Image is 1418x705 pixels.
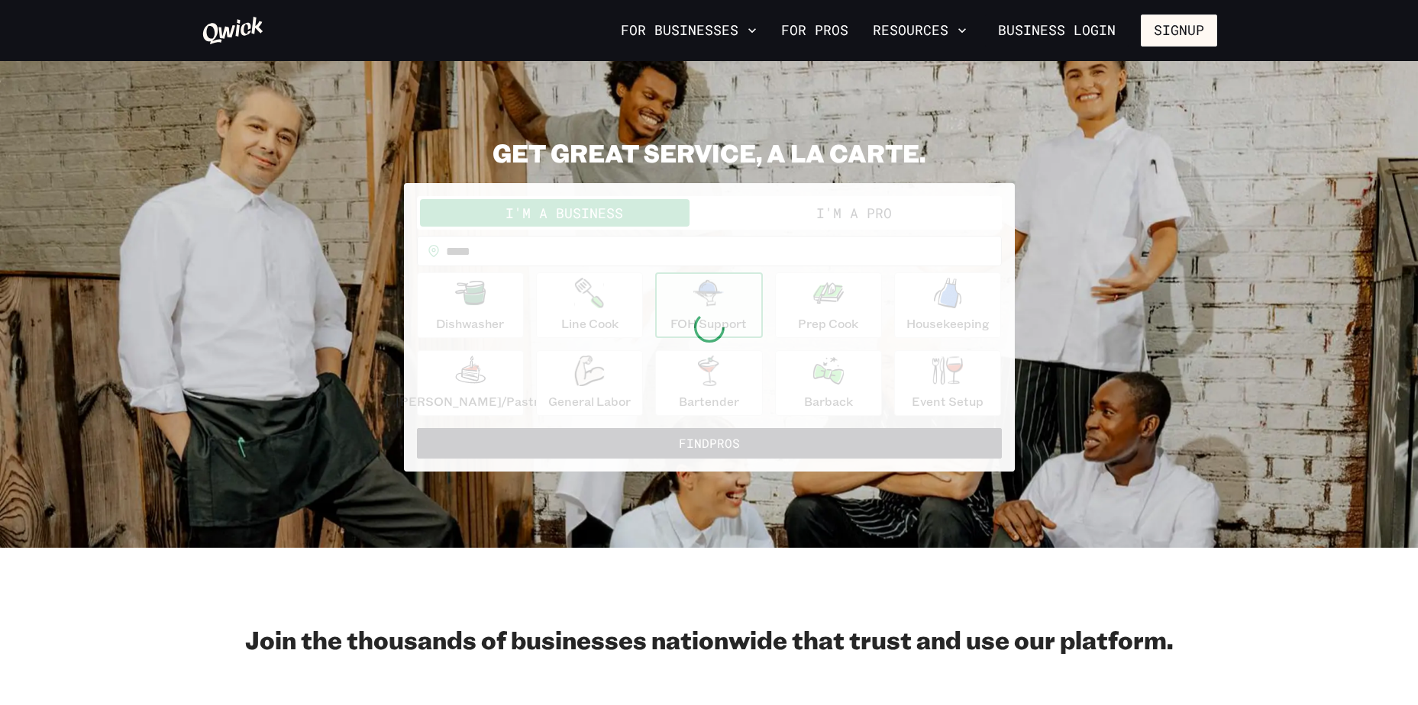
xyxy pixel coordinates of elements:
h2: Join the thousands of businesses nationwide that trust and use our platform. [202,624,1217,655]
a: Business Login [985,14,1129,47]
a: For Pros [775,18,854,43]
h2: GET GREAT SERVICE, A LA CARTE. [404,137,1015,168]
button: Resources [867,18,973,43]
p: [PERSON_NAME]/Pastry [396,392,545,410]
button: For Businesses [615,18,763,43]
button: Signup [1141,14,1217,47]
